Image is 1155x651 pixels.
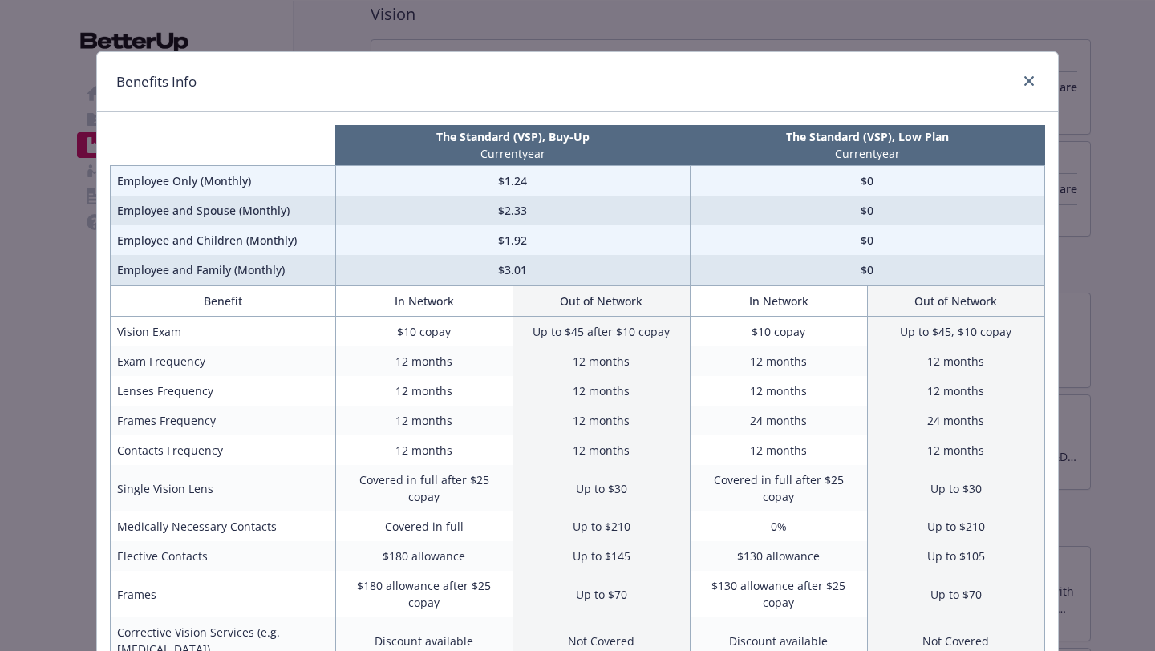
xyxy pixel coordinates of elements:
[111,166,336,196] td: Employee Only (Monthly)
[513,465,690,511] td: Up to $30
[111,125,336,166] th: intentionally left blank
[867,511,1044,541] td: Up to $210
[111,511,336,541] td: Medically Necessary Contacts
[867,346,1044,376] td: 12 months
[111,465,336,511] td: Single Vision Lens
[335,166,690,196] td: $1.24
[690,225,1044,255] td: $0
[111,541,336,571] td: Elective Contacts
[111,346,336,376] td: Exam Frequency
[513,317,690,347] td: Up to $45 after $10 copay
[690,511,867,541] td: 0%
[513,571,690,617] td: Up to $70
[335,255,690,285] td: $3.01
[335,317,513,347] td: $10 copay
[690,286,867,317] th: In Network
[335,435,513,465] td: 12 months
[867,465,1044,511] td: Up to $30
[111,317,336,347] td: Vision Exam
[335,406,513,435] td: 12 months
[690,571,867,617] td: $130 allowance after $25 copay
[690,406,867,435] td: 24 months
[513,376,690,406] td: 12 months
[1019,71,1039,91] a: close
[867,406,1044,435] td: 24 months
[690,255,1044,285] td: $0
[690,465,867,511] td: Covered in full after $25 copay
[335,225,690,255] td: $1.92
[338,128,687,145] p: The Standard (VSP), Buy-Up
[335,541,513,571] td: $180 allowance
[513,406,690,435] td: 12 months
[867,571,1044,617] td: Up to $70
[690,435,867,465] td: 12 months
[690,346,867,376] td: 12 months
[513,346,690,376] td: 12 months
[693,145,1041,162] p: Current year
[867,435,1044,465] td: 12 months
[867,317,1044,347] td: Up to $45, $10 copay
[338,145,687,162] p: Current year
[690,541,867,571] td: $130 allowance
[335,346,513,376] td: 12 months
[335,571,513,617] td: $180 allowance after $25 copay
[513,511,690,541] td: Up to $210
[111,286,336,317] th: Benefit
[111,255,336,285] td: Employee and Family (Monthly)
[335,196,690,225] td: $2.33
[867,286,1044,317] th: Out of Network
[111,571,336,617] td: Frames
[335,286,513,317] th: In Network
[690,376,867,406] td: 12 months
[111,406,336,435] td: Frames Frequency
[867,376,1044,406] td: 12 months
[111,376,336,406] td: Lenses Frequency
[513,541,690,571] td: Up to $145
[690,196,1044,225] td: $0
[690,317,867,347] td: $10 copay
[693,128,1041,145] p: The Standard (VSP), Low Plan
[335,376,513,406] td: 12 months
[116,71,197,92] h1: Benefits Info
[867,541,1044,571] td: Up to $105
[513,286,690,317] th: Out of Network
[335,465,513,511] td: Covered in full after $25 copay
[111,196,336,225] td: Employee and Spouse (Monthly)
[111,435,336,465] td: Contacts Frequency
[690,166,1044,196] td: $0
[111,225,336,255] td: Employee and Children (Monthly)
[335,511,513,541] td: Covered in full
[513,435,690,465] td: 12 months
